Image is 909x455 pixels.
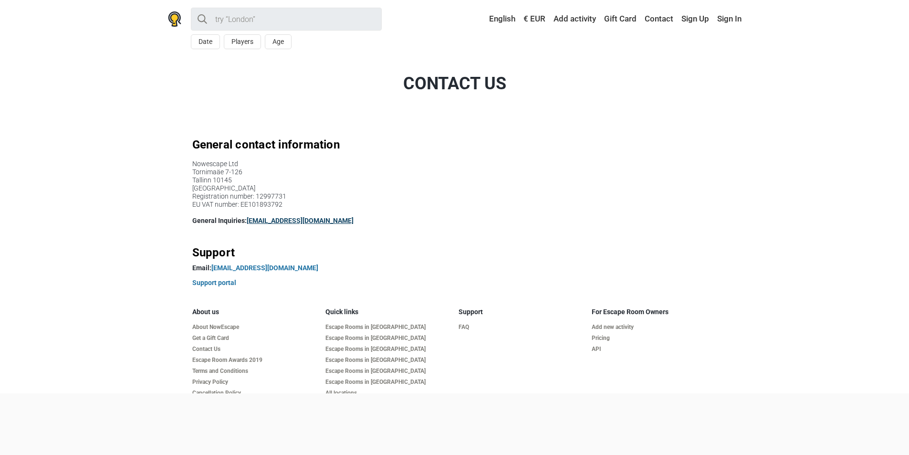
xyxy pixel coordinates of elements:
a: Escape Rooms in [GEOGRAPHIC_DATA] [325,357,451,364]
a: Escape Rooms in [GEOGRAPHIC_DATA] [325,335,451,342]
a: Support portal [192,279,236,286]
a: Sign In [715,11,742,28]
a: Contact [642,11,676,28]
li: Registration number: 12997731 [192,192,717,201]
h5: Support [459,308,584,316]
button: Date [191,34,220,49]
a: Escape Room Awards 2019 [192,357,318,364]
input: try “London” [191,8,382,31]
img: Nowescape logo [168,11,181,27]
h2: Support [192,245,717,261]
li: Tallinn 10145 [192,176,717,184]
p: General Inquiries: [192,216,717,226]
li: EU VAT number: EE101893792 [192,201,717,209]
a: Pricing [592,335,717,342]
h5: Quick links [325,308,451,316]
h2: General contact information [192,137,717,153]
li: Tornimaäe 7-126 [192,168,717,176]
a: [EMAIL_ADDRESS][DOMAIN_NAME] [247,217,354,224]
a: Gift Card [602,11,639,28]
a: Escape Rooms in [GEOGRAPHIC_DATA] [325,324,451,331]
a: Cancellation Policy [192,390,318,397]
a: English [480,11,518,28]
a: Terms and Conditions [192,368,318,375]
a: Sign Up [679,11,711,28]
a: € EUR [521,11,548,28]
a: All locations [325,390,451,397]
a: About NowEscape [192,324,318,331]
iframe: Advertisement [215,393,694,453]
a: Escape Rooms in [GEOGRAPHIC_DATA] [325,379,451,386]
a: Get a Gift Card [192,335,318,342]
button: Players [224,34,261,49]
a: Escape Rooms in [GEOGRAPHIC_DATA] [325,346,451,353]
a: Add activity [551,11,598,28]
p: Email: [192,263,717,273]
a: API [592,346,717,353]
a: Contact Us [192,346,318,353]
a: Privacy Policy [192,379,318,386]
li: [GEOGRAPHIC_DATA] [192,184,717,192]
a: Add new activity [592,324,717,331]
li: Nowescape Ltd [192,160,717,168]
img: English [482,16,489,22]
button: Age [265,34,292,49]
h1: Contact us [192,71,717,96]
a: FAQ [459,324,584,331]
a: Escape Rooms in [GEOGRAPHIC_DATA] [325,368,451,375]
a: [EMAIL_ADDRESS][DOMAIN_NAME] [211,264,318,272]
h5: About us [192,308,318,316]
h5: For Escape Room Owners [592,308,717,316]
